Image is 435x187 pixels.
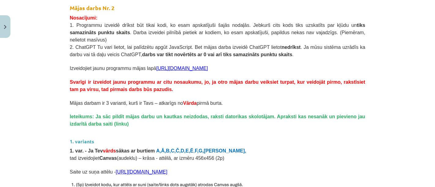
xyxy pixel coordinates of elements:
[70,114,365,127] span: Ieteikums: Ja sāc pildīt mājas darbu un kautkas neizdodas, raksti datorikas skolotājam. Apraksti ...
[70,45,365,57] span: 2. ChatGPT Tu vari lietot, lai palīdzētu apgūt JavaScript. Bet mājas darba izveidē ChatGPT lietot...
[183,101,197,106] span: Vārda
[70,4,114,11] strong: Mājas darbs Nr. 2
[116,169,167,174] a: [URL][DOMAIN_NAME]
[70,148,155,153] span: 1. var. - Ja Tev sākas ar burtiem
[70,23,365,42] span: 1. Programmu izveidē drīkst būt tikai kodi, ko esam apskatījuši šajās nodaļās. Jebkurš cits kods ...
[70,169,167,174] span: Saite uz suņa attēlu -
[70,156,224,161] span: tad izveidojiet (audeklu) – krāsa - attēlā, ar izmēru 456x456 (2p)
[70,138,94,145] strong: 1. variants
[70,101,223,106] span: Mājas darbam ir 3 varianti, kurš ir Tavs – atkarīgs no pirmā burta.
[156,66,208,71] a: [URL][DOMAIN_NAME]
[282,45,301,50] b: nedrīkst
[70,79,365,92] span: Svarīgi ir izveidot jaunu programmu ar citu nosaukumu, jo, ja otro mājas darbu veiksiet turpat, k...
[70,15,98,20] span: Nosacījumi:
[156,148,194,153] span: A,Ā,B,C,Č,D,E,Ē
[103,148,116,153] span: vārds
[70,66,208,71] span: Izveidojiet jaunu programmu mājas lapā
[99,156,117,161] b: Canvas
[193,148,246,153] span: ,
[195,148,246,153] b: F,G,[PERSON_NAME],
[4,25,6,29] img: icon-close-lesson-0947bae3869378f0d4975bcd49f059093ad1ed9edebbc8119c70593378902aed.svg
[142,52,292,57] b: darbs var tikt novērtēts ar 0 vai arī tiks samazināts punktu skaits
[70,23,365,35] b: tiks samazināts punktu skaits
